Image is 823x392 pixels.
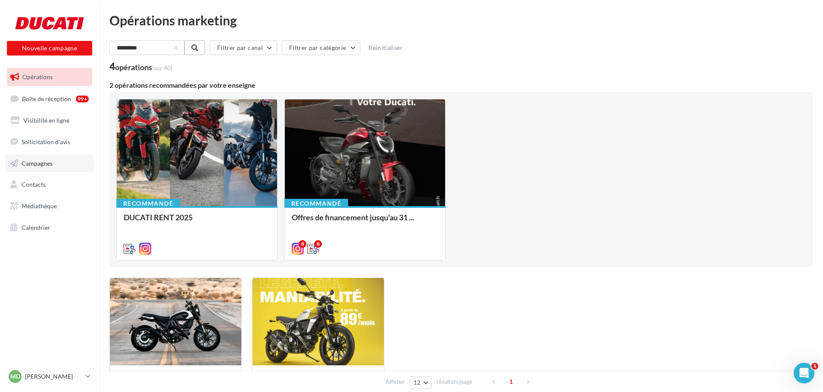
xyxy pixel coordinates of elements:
[109,82,813,89] div: 2 opérations recommandées par votre enseigne
[22,181,46,188] span: Contacts
[7,368,92,385] a: MD [PERSON_NAME]
[109,62,172,71] div: 4
[5,111,94,130] a: Visibilité en ligne
[410,377,432,389] button: 12
[314,240,322,248] div: 8
[210,40,277,55] button: Filtrer par canal
[284,199,348,208] div: Recommandé
[794,363,814,383] iframe: Intercom live chat
[22,224,50,231] span: Calendrier
[504,375,518,389] span: 1
[115,63,172,71] div: opérations
[5,176,94,194] a: Contacts
[811,363,818,370] span: 1
[5,133,94,151] a: Sollicitation d'avis
[22,159,53,167] span: Campagnes
[5,68,94,86] a: Opérations
[124,213,193,222] span: DUCATI RENT 2025
[76,96,89,102] div: 99+
[152,64,172,71] span: (sur 40)
[386,378,405,386] span: Afficher
[23,117,69,124] span: Visibilité en ligne
[5,90,94,108] a: Boîte de réception99+
[22,73,53,80] span: Opérations
[282,40,360,55] button: Filtrer par catégorie
[22,202,57,210] span: Médiathèque
[7,41,92,56] button: Nouvelle campagne
[10,372,20,381] span: MD
[22,95,71,102] span: Boîte de réception
[25,372,82,381] p: [PERSON_NAME]
[22,138,70,145] span: Sollicitation d'avis
[109,14,813,27] div: Opérations marketing
[365,43,406,53] button: Réinitialiser
[299,240,306,248] div: 8
[414,379,421,386] span: 12
[436,378,472,386] span: résultats/page
[5,154,94,173] a: Campagnes
[116,199,180,208] div: Recommandé
[292,213,414,222] span: Offres de financement jusqu'au 31 ...
[5,197,94,215] a: Médiathèque
[5,219,94,237] a: Calendrier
